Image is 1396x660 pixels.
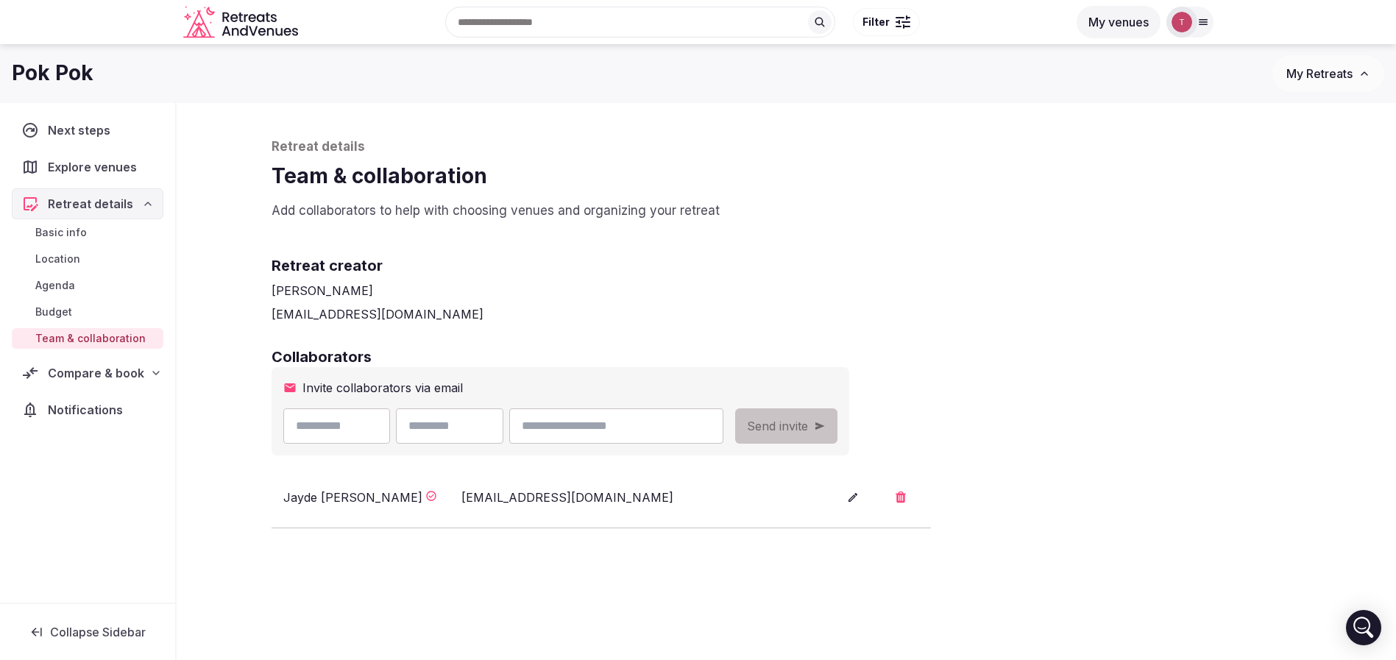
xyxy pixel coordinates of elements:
[35,225,87,240] span: Basic info
[12,152,163,182] a: Explore venues
[272,305,1302,323] div: [EMAIL_ADDRESS][DOMAIN_NAME]
[35,252,80,266] span: Location
[1077,15,1161,29] a: My venues
[302,379,463,397] span: Invite collaborators via email
[48,158,143,176] span: Explore venues
[48,401,129,419] span: Notifications
[272,162,1302,191] h1: Team & collaboration
[35,278,75,293] span: Agenda
[12,328,163,349] a: Team & collaboration
[1346,610,1381,645] div: Open Intercom Messenger
[50,625,146,639] span: Collapse Sidebar
[461,489,723,506] div: [EMAIL_ADDRESS][DOMAIN_NAME]
[272,255,1302,276] h2: Retreat creator
[1272,55,1384,92] button: My Retreats
[12,394,163,425] a: Notifications
[12,616,163,648] button: Collapse Sidebar
[862,15,890,29] span: Filter
[747,417,808,435] span: Send invite
[35,305,72,319] span: Budget
[48,195,133,213] span: Retreat details
[183,6,301,39] a: Visit the homepage
[12,222,163,243] a: Basic info
[735,408,837,444] button: Send invite
[853,8,920,36] button: Filter
[12,275,163,296] a: Agenda
[12,249,163,269] a: Location
[272,282,1302,299] div: [PERSON_NAME]
[35,331,146,346] span: Team & collaboration
[12,115,163,146] a: Next steps
[1286,66,1353,81] span: My Retreats
[12,59,93,88] h1: Pok Pok
[1172,12,1192,32] img: Thiago Martins
[12,302,163,322] a: Budget
[48,364,144,382] span: Compare & book
[272,138,1302,156] p: Retreat details
[272,347,1302,367] h2: Collaborators
[48,121,116,139] span: Next steps
[272,202,1302,220] p: Add collaborators to help with choosing venues and organizing your retreat
[283,489,422,506] div: Jayde [PERSON_NAME]
[183,6,301,39] svg: Retreats and Venues company logo
[1077,6,1161,38] button: My venues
